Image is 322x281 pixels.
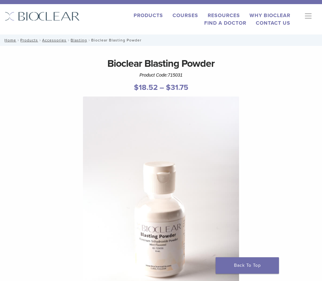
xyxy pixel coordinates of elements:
[16,39,20,42] span: /
[134,83,139,92] span: $
[66,39,71,42] span: /
[5,12,80,21] img: Bioclear
[216,257,279,274] a: Back To Top
[166,83,171,92] span: $
[300,12,317,21] nav: Primary Navigation
[134,83,158,92] bdi: 18.52
[20,38,38,42] a: Products
[166,83,188,92] bdi: 31.75
[139,72,182,78] span: Product Code:
[42,38,66,42] a: Accessories
[71,38,87,42] a: Blasting
[173,12,198,19] a: Courses
[38,39,42,42] span: /
[160,83,164,92] span: –
[249,12,290,19] a: Why Bioclear
[256,20,290,26] a: Contact Us
[208,12,240,19] a: Resources
[87,39,91,42] span: /
[134,12,163,19] a: Products
[204,20,246,26] a: Find A Doctor
[168,72,183,78] span: 715031
[5,56,317,71] h1: Bioclear Blasting Powder
[3,38,16,42] a: Home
